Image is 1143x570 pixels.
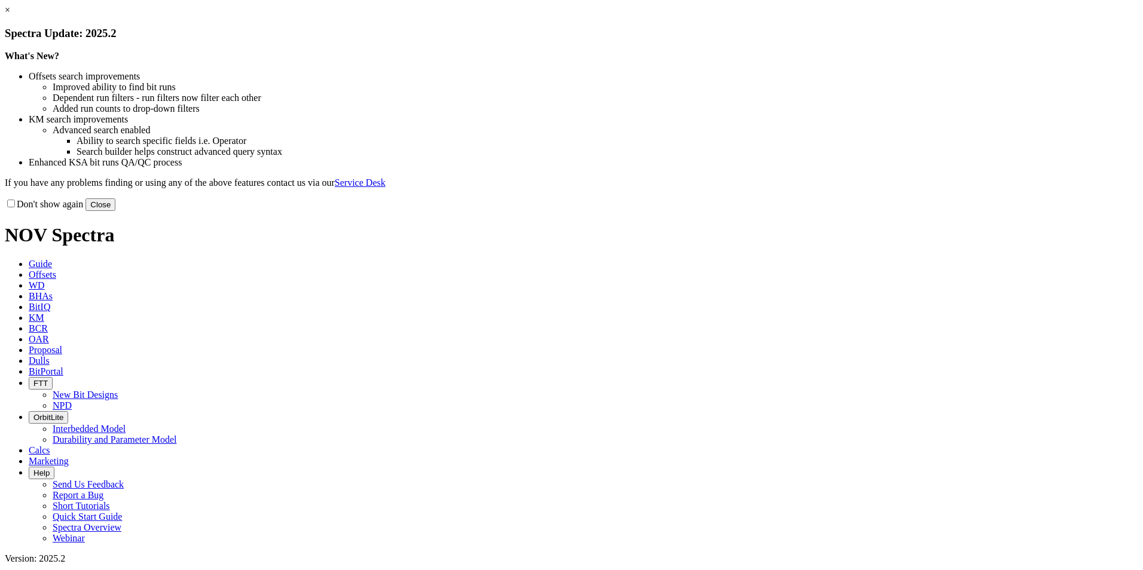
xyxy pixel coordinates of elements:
input: Don't show again [7,200,15,207]
span: WD [29,280,45,290]
span: BCR [29,323,48,333]
span: BitPortal [29,366,63,376]
span: OAR [29,334,49,344]
h3: Spectra Update: 2025.2 [5,27,1138,40]
span: Proposal [29,345,62,355]
span: Calcs [29,445,50,455]
li: Added run counts to drop-down filters [53,103,1138,114]
p: If you have any problems finding or using any of the above features contact us via our [5,177,1138,188]
span: BitIQ [29,302,50,312]
li: Search builder helps construct advanced query syntax [77,146,1138,157]
a: × [5,5,10,15]
span: OrbitLite [33,413,63,422]
strong: What's New? [5,51,59,61]
li: Ability to search specific fields i.e. Operator [77,136,1138,146]
span: BHAs [29,291,53,301]
h1: NOV Spectra [5,224,1138,246]
a: Quick Start Guide [53,511,122,522]
button: Close [85,198,115,211]
a: Report a Bug [53,490,103,500]
a: Service Desk [335,177,386,188]
span: Guide [29,259,52,269]
span: Help [33,468,50,477]
a: Webinar [53,533,85,543]
span: FTT [33,379,48,388]
div: Version: 2025.2 [5,553,1138,564]
span: Dulls [29,356,50,366]
li: Offsets search improvements [29,71,1138,82]
label: Don't show again [5,199,83,209]
li: Advanced search enabled [53,125,1138,136]
a: Spectra Overview [53,522,121,532]
span: Marketing [29,456,69,466]
li: KM search improvements [29,114,1138,125]
li: Enhanced KSA bit runs QA/QC process [29,157,1138,168]
a: Send Us Feedback [53,479,124,489]
a: Interbedded Model [53,424,126,434]
li: Dependent run filters - run filters now filter each other [53,93,1138,103]
span: KM [29,312,44,323]
a: New Bit Designs [53,390,118,400]
a: NPD [53,400,72,410]
span: Offsets [29,269,56,280]
a: Short Tutorials [53,501,110,511]
a: Durability and Parameter Model [53,434,177,445]
li: Improved ability to find bit runs [53,82,1138,93]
